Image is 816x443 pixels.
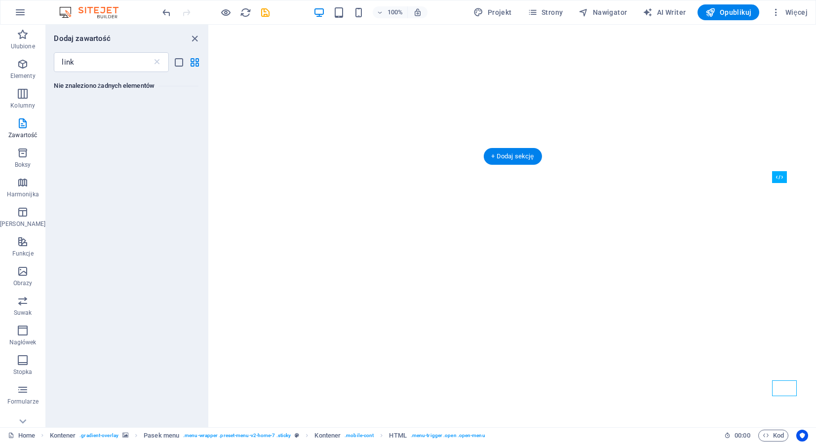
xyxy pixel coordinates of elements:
i: Przeładuj stronę [240,7,251,18]
button: Opublikuj [698,4,759,20]
p: Formularze [7,398,39,406]
p: Funkcje [12,250,34,258]
p: Ulubione [11,42,35,50]
p: Stopka [13,368,33,376]
button: Kod [758,430,788,442]
span: . menu-trigger .open .open-menu [411,430,485,442]
span: Kliknij, aby zaznaczyć. Kliknij dwukrotnie, aby edytować [389,430,406,442]
i: Cofnij: Dodaj element (Ctrl+Z) [161,7,172,18]
p: Elementy [10,72,36,80]
i: Ten element jest konfigurowalnym ustawieniem wstępnym [295,433,299,438]
input: Szukaj [54,52,152,72]
p: Boksy [15,161,31,169]
button: undo [160,6,172,18]
p: Obrazy [13,279,33,287]
i: Zapisz (Ctrl+S) [260,7,271,18]
button: Nawigator [575,4,631,20]
span: Więcej [771,7,808,17]
button: close panel [189,33,200,44]
span: AI Writer [643,7,686,17]
span: Kliknij, aby zaznaczyć. Kliknij dwukrotnie, aby edytować [50,430,76,442]
nav: breadcrumb [50,430,485,442]
span: Kod [763,430,784,442]
button: list-view [173,56,185,68]
img: Editor Logo [57,6,131,18]
p: Suwak [14,309,32,317]
i: Ten element zawiera tło [122,433,128,438]
span: 00 00 [735,430,750,442]
p: Kolumny [10,102,35,110]
h6: Dodaj zawartość [54,33,111,44]
i: Po zmianie rozmiaru automatycznie dostosowuje poziom powiększenia do wybranego urządzenia. [413,8,422,17]
p: Harmonijka [7,190,39,198]
button: Projekt [469,4,515,20]
h6: Czas sesji [724,430,750,442]
button: grid-view [189,56,200,68]
button: reload [239,6,251,18]
button: save [259,6,271,18]
span: . menu-wrapper .preset-menu-v2-home-7 .sticky [183,430,291,442]
button: Więcej [767,4,812,20]
p: Nagłówek [9,338,37,346]
button: Kliknij tutaj, aby wyjść z trybu podglądu i kontynuować edycję [220,6,232,18]
button: Strony [524,4,567,20]
button: Usercentrics [796,430,808,442]
h6: Nie znaleziono żadnych elementów [54,80,198,92]
span: Kliknij, aby zaznaczyć. Kliknij dwukrotnie, aby edytować [144,430,179,442]
h6: 100% [388,6,403,18]
span: . mobile-cont [345,430,374,442]
span: Projekt [473,7,511,17]
span: Nawigator [579,7,627,17]
button: AI Writer [639,4,690,20]
span: Strony [528,7,563,17]
div: + Dodaj sekcję [483,148,542,165]
p: Zawartość [8,131,37,139]
span: Kliknij, aby zaznaczyć. Kliknij dwukrotnie, aby edytować [314,430,341,442]
button: 100% [373,6,408,18]
span: . gradient-overlay [79,430,118,442]
a: Kliknij, aby anulować zaznaczenie. Kliknij dwukrotnie, aby otworzyć Strony [8,430,35,442]
span: Opublikuj [705,7,751,17]
span: : [741,432,743,439]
